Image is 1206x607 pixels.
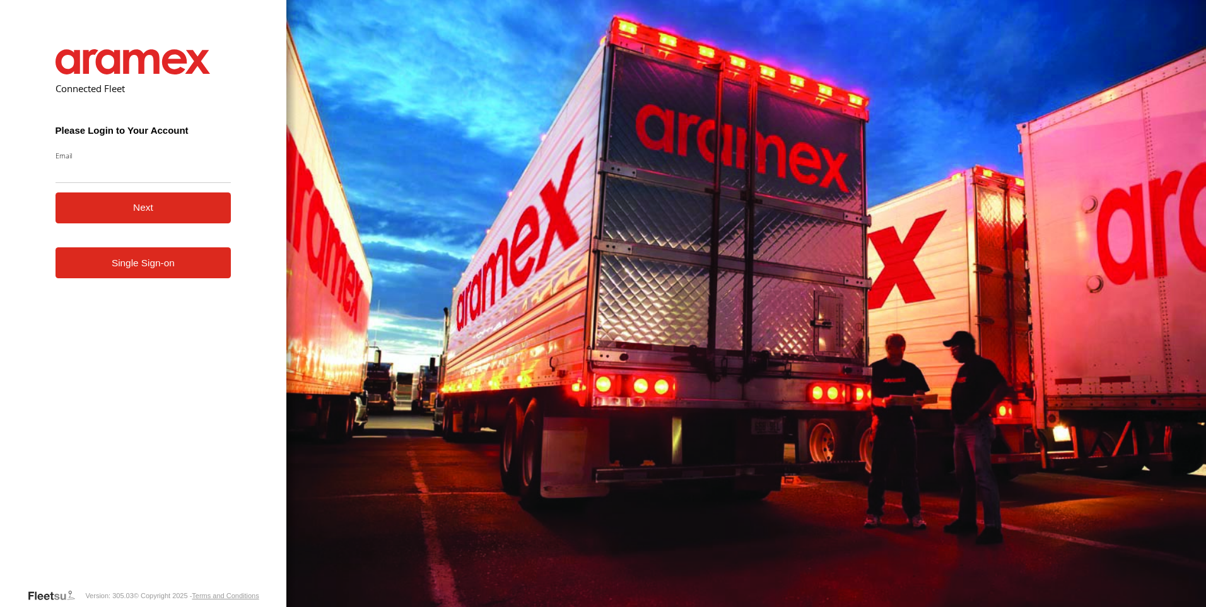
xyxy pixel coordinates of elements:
button: Next [56,192,231,223]
div: © Copyright 2025 - [134,592,259,599]
div: Version: 305.03 [85,592,133,599]
h3: Please Login to Your Account [56,125,231,136]
img: Aramex [56,49,211,74]
h2: Connected Fleet [56,82,231,95]
a: Single Sign-on [56,247,231,278]
a: Visit our Website [27,589,85,602]
label: Email [56,151,231,160]
a: Terms and Conditions [192,592,259,599]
